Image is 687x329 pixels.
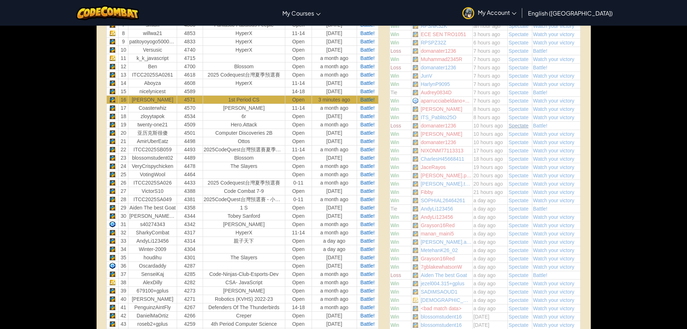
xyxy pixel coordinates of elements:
a: Watch your victory [533,40,574,46]
span: Watch your victory [533,239,574,245]
a: Spectate [508,297,528,303]
a: Battle! [360,122,375,127]
td: Open [285,37,312,46]
a: Watch your victory [533,106,574,112]
span: Spectate [508,98,528,104]
td: 4715 [177,54,203,62]
span: Battle! [533,65,547,70]
span: Watch your victory [533,247,574,253]
span: Battle! [533,90,547,95]
td: 4618 [177,70,203,79]
span: Spectate [508,156,528,162]
img: avatar [462,7,474,19]
a: Battle! [533,272,547,278]
td: 7 hours ago [472,55,507,63]
a: Battle! [360,47,375,53]
a: Watch your victory [533,156,574,162]
td: 3 hours ago [472,30,507,38]
a: Watch your victory [533,214,574,220]
td: [DATE] [312,46,357,54]
span: Spectate [508,181,528,187]
a: Spectate [508,65,528,70]
span: Spectate [508,40,528,46]
span: Battle! [360,313,375,319]
span: Battle! [360,213,375,219]
a: English ([GEOGRAPHIC_DATA]) [524,3,616,23]
td: a month ago [312,54,357,62]
span: Spectate [508,23,528,29]
a: Spectate [508,281,528,286]
a: Battle! [360,205,375,211]
a: Battle! [360,271,375,277]
a: Battle! [533,123,547,129]
span: Watch your victory [533,231,574,237]
span: Battle! [360,221,375,227]
a: Battle! [360,163,375,169]
span: Watch your victory [533,306,574,311]
span: Watch your victory [533,131,574,137]
span: Spectate [508,90,528,95]
a: Spectate [508,231,528,237]
a: My Courses [279,3,324,23]
td: 11-14 [285,79,312,87]
a: Spectate [508,239,528,245]
a: Battle! [360,321,375,327]
a: Battle! [360,88,375,94]
span: English ([GEOGRAPHIC_DATA]) [528,9,613,17]
a: Spectate [508,314,528,320]
span: Spectate [508,114,528,120]
span: Watch your victory [533,222,574,228]
td: 7 hours ago [472,63,507,72]
td: Open [285,70,312,79]
a: Spectate [508,148,528,153]
td: 4853 [177,29,203,37]
a: Battle! [360,180,375,186]
span: Watch your victory [533,314,574,320]
a: Watch your victory [533,322,574,328]
a: CodeCombat logo [76,5,139,20]
span: Battle! [360,296,375,302]
td: 4740 [177,46,203,54]
a: Battle! [360,138,375,144]
span: Win [391,81,399,87]
a: Watch your victory [533,56,574,62]
a: Battle! [360,147,375,152]
a: Battle! [360,105,375,111]
a: Watch your victory [533,181,574,187]
span: My Account [478,9,516,16]
td: k_k_javascript [128,54,177,62]
td: a month ago [312,70,357,79]
span: Spectate [508,189,528,195]
td: HyperX [203,29,285,37]
span: Watch your victory [533,281,574,286]
span: Watch your victory [533,114,574,120]
a: Spectate [508,322,528,328]
a: Battle! [360,30,375,36]
a: Spectate [508,256,528,261]
span: Battle! [360,263,375,269]
td: RPSNK32K [420,22,472,30]
span: Spectate [508,272,528,278]
span: Spectate [508,173,528,178]
td: RPSPZ32Z [420,38,472,47]
a: Battle! [360,55,375,61]
td: HyperX [203,37,285,46]
a: Watch your victory [533,264,574,270]
a: Battle! [360,72,375,78]
a: Spectate [508,56,528,62]
a: Spectate [508,73,528,79]
td: HarlynP9095 [420,80,472,88]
